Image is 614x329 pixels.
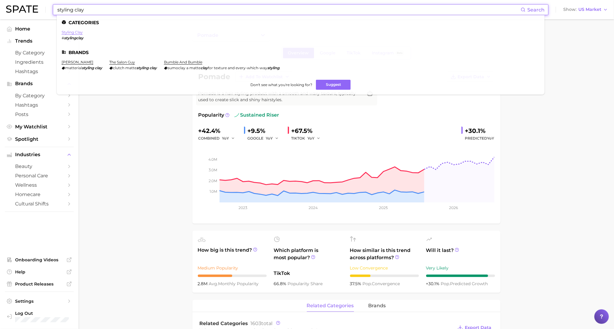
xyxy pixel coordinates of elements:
[5,199,74,208] a: cultural shifts
[350,281,363,286] span: 37.5%
[5,171,74,180] a: personal care
[5,100,74,110] a: Hashtags
[308,205,317,210] tspan: 2024
[15,26,63,32] span: Home
[578,8,601,11] span: US Market
[198,126,239,136] div: +42.4%
[15,81,63,86] span: Brands
[266,136,273,141] span: YoY
[441,281,450,286] abbr: popularity index
[15,102,63,108] span: Hashtags
[465,135,494,142] span: Predicted
[62,20,540,25] li: Categories
[308,136,315,141] span: YoY
[15,124,63,130] span: My Watchlist
[15,152,63,157] span: Industries
[15,257,63,263] span: Onboarding Videos
[527,7,545,13] span: Search
[5,279,74,289] a: Product Releases
[201,66,208,70] em: clay
[222,136,229,141] span: YoY
[15,69,63,74] span: Hashtags
[15,50,63,56] span: by Category
[15,182,63,188] span: wellness
[5,267,74,276] a: Help
[168,66,201,70] span: sumoclay a matte
[109,60,135,64] a: the salon guy
[368,303,386,308] span: brands
[248,135,283,142] div: GOOGLE
[164,60,202,64] a: bumble and bumble
[250,82,312,87] span: Don't see what you're looking for?
[113,66,137,70] span: clutch matte
[234,113,239,118] img: sustained riser
[350,247,419,261] span: How similar is this trend across platforms?
[350,275,419,277] div: 3 / 10
[15,136,63,142] span: Spotlight
[563,8,577,11] span: Show
[350,264,419,272] div: Low Convergence
[149,66,157,70] em: clay
[426,275,495,277] div: 9 / 10
[5,162,74,171] a: beauty
[316,80,351,90] button: Suggest
[6,5,38,13] img: SPATE
[82,66,94,70] em: styling
[62,50,540,55] li: Brands
[198,275,267,277] div: 5 / 10
[198,90,363,103] span: Pomade is a hair styling product with a smooth and waxy texture, typically used to create slick a...
[5,67,74,76] a: Hashtags
[62,36,64,40] span: #
[62,30,83,34] a: styling clay
[288,281,323,286] span: popularity share
[5,297,74,306] a: Settings
[15,93,63,98] span: by Category
[363,281,372,286] abbr: popularity index
[5,48,74,57] a: by Category
[15,311,69,316] span: Log Out
[363,281,400,286] span: convergence
[426,247,495,261] span: Will it last?
[5,180,74,190] a: wellness
[5,122,74,131] a: My Watchlist
[379,205,388,210] tspan: 2025
[198,247,267,261] span: How big is this trend?
[267,66,279,70] em: styling
[562,6,609,14] button: ShowUS Market
[209,281,259,286] span: monthly popularity
[274,270,343,277] span: TikTok
[279,66,280,70] span: .
[15,163,63,169] span: beauty
[248,126,283,136] div: +9.5%
[198,264,267,272] div: Medium Popularity
[487,136,494,140] span: YoY
[15,38,63,44] span: Trends
[200,321,248,326] span: Related Categories
[274,281,288,286] span: 66.8%
[234,111,279,119] span: sustained riser
[137,66,149,70] em: styling
[64,36,83,40] em: stylingclay
[5,91,74,100] a: by Category
[308,135,321,142] button: YoY
[15,269,63,275] span: Help
[5,134,74,144] a: Spotlight
[222,135,235,142] button: YoY
[57,5,521,15] input: Search here for a brand, industry, or ingredient
[198,281,209,286] span: 2.8m
[5,24,74,34] a: Home
[266,135,279,142] button: YoY
[5,190,74,199] a: homecare
[5,255,74,264] a: Onboarding Videos
[15,111,63,117] span: Posts
[198,111,224,119] span: Popularity
[5,37,74,46] button: Trends
[15,192,63,197] span: homecare
[198,135,239,142] div: combined
[15,173,63,179] span: personal care
[251,321,262,326] span: 1603
[5,79,74,88] button: Brands
[426,281,441,286] span: +30.1%
[465,126,494,136] div: +30.1%
[5,57,74,67] a: Ingredients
